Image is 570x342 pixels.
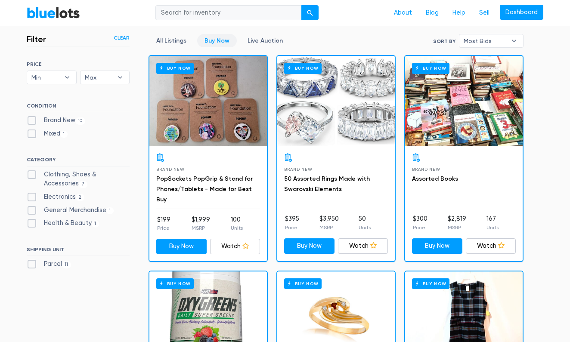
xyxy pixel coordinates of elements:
a: Buy Now [405,56,523,146]
b: ▾ [58,71,76,84]
a: Blog [419,5,446,21]
span: Brand New [284,167,312,172]
span: 11 [62,261,71,268]
h6: PRICE [27,61,130,67]
a: Buy Now [412,238,462,254]
p: Price [157,224,170,232]
a: Clear [114,34,130,42]
a: About [387,5,419,21]
h6: Buy Now [156,278,194,289]
h6: SHIPPING UNIT [27,246,130,256]
span: 7 [79,181,87,188]
li: 100 [231,215,243,232]
h6: Buy Now [284,278,322,289]
a: Buy Now [156,239,207,254]
span: Most Bids [464,34,507,47]
h6: Buy Now [412,63,449,74]
a: Sell [472,5,496,21]
p: MSRP [192,224,210,232]
li: $300 [413,214,427,231]
li: $199 [157,215,170,232]
label: Brand New [27,116,85,125]
li: $3,950 [319,214,339,231]
a: BlueLots [27,6,80,19]
a: 50 Assorted Rings Made with Swarovski Elements [284,175,370,193]
a: Watch [210,239,260,254]
a: Buy Now [284,238,335,254]
b: ▾ [505,34,523,47]
span: Min [31,71,60,84]
span: Max [85,71,113,84]
p: Price [413,224,427,231]
li: $395 [285,214,299,231]
a: Watch [338,238,388,254]
span: 2 [76,194,84,201]
span: 1 [92,220,99,227]
h6: Buy Now [156,63,194,74]
p: Units [231,224,243,232]
input: Search for inventory [155,5,302,21]
a: Buy Now [197,34,237,47]
li: 50 [359,214,371,231]
p: MSRP [448,224,466,231]
h3: Filter [27,34,46,44]
h6: Buy Now [284,63,322,74]
span: 1 [106,207,114,214]
a: Buy Now [149,56,267,146]
a: Live Auction [240,34,290,47]
label: Mixed [27,129,68,139]
h6: CONDITION [27,103,130,112]
span: 10 [75,117,85,124]
label: Health & Beauty [27,219,99,228]
p: Units [359,224,371,231]
label: General Merchandise [27,206,114,215]
h6: Buy Now [412,278,449,289]
a: PopSockets PopGrip & Stand for Phones/Tablets - Made for Best Buy [156,175,253,203]
span: 1 [60,131,68,138]
label: Clothing, Shoes & Accessories [27,170,130,188]
p: Units [486,224,499,231]
span: Brand New [156,167,184,172]
li: $1,999 [192,215,210,232]
span: Brand New [412,167,440,172]
label: Electronics [27,192,84,202]
a: Dashboard [500,5,543,20]
p: MSRP [319,224,339,231]
a: Help [446,5,472,21]
a: Assorted Books [412,175,458,182]
a: Buy Now [277,56,395,146]
label: Sort By [433,37,455,45]
li: $2,819 [448,214,466,231]
label: Parcel [27,259,71,269]
a: Watch [466,238,516,254]
p: Price [285,224,299,231]
h6: CATEGORY [27,157,130,166]
li: 167 [486,214,499,231]
b: ▾ [111,71,129,84]
a: All Listings [149,34,194,47]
